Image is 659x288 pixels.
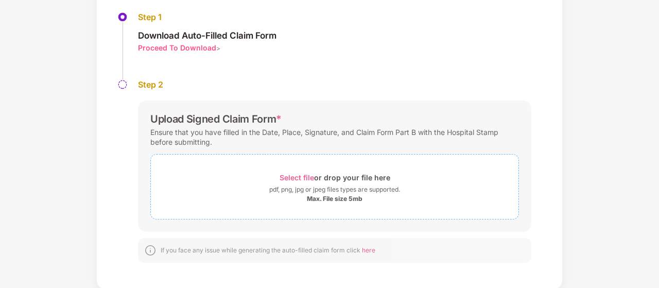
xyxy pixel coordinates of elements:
img: svg+xml;base64,PHN2ZyBpZD0iSW5mb18tXzMyeDMyIiBkYXRhLW5hbWU9IkluZm8gLSAzMngzMiIgeG1sbnM9Imh0dHA6Ly... [144,244,157,257]
div: Upload Signed Claim Form [150,113,282,125]
div: Download Auto-Filled Claim Form [138,30,276,41]
div: Proceed To Download [138,43,216,53]
span: > [216,44,220,52]
div: Step 1 [138,12,276,23]
div: or drop your file here [280,171,390,184]
span: Select file [280,173,314,182]
div: Ensure that you have filled in the Date, Place, Signature, and Claim Form Part B with the Hospita... [150,125,519,149]
span: Select fileor drop your file herepdf, png, jpg or jpeg files types are supported.Max. File size 5mb [151,162,518,211]
div: Step 2 [138,79,531,90]
div: Max. File size 5mb [307,195,362,203]
div: pdf, png, jpg or jpeg files types are supported. [269,184,400,195]
span: here [362,246,375,254]
div: If you face any issue while generating the auto-filled claim form click [161,246,375,255]
img: svg+xml;base64,PHN2ZyBpZD0iU3RlcC1BY3RpdmUtMzJ4MzIiIHhtbG5zPSJodHRwOi8vd3d3LnczLm9yZy8yMDAwL3N2Zy... [117,12,128,22]
img: svg+xml;base64,PHN2ZyBpZD0iU3RlcC1QZW5kaW5nLTMyeDMyIiB4bWxucz0iaHR0cDovL3d3dy53My5vcmcvMjAwMC9zdm... [117,79,128,90]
